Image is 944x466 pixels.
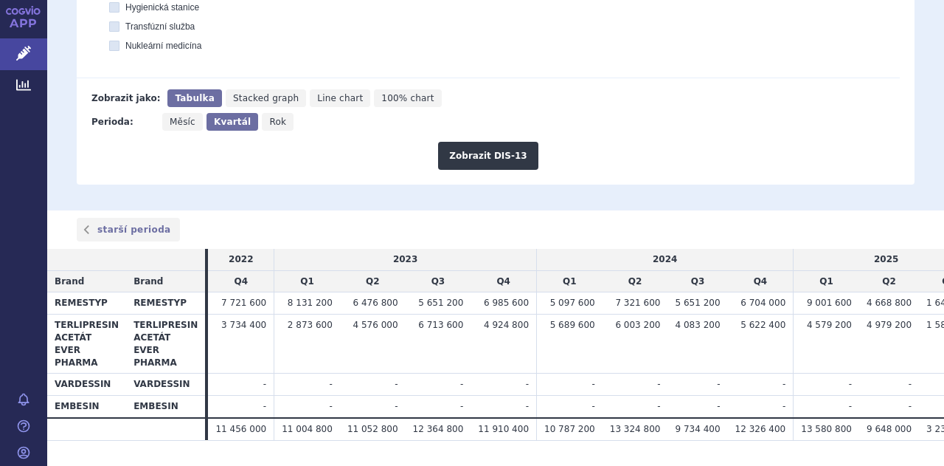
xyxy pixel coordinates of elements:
[47,374,126,396] th: VARDESSIN
[675,298,720,308] span: 5 651 200
[395,379,398,389] span: -
[550,298,595,308] span: 5 097 600
[484,298,529,308] span: 6 985 600
[794,270,859,292] td: Q1
[867,320,912,330] span: 4 979 200
[330,401,333,411] span: -
[728,270,794,292] td: Q4
[717,379,720,389] span: -
[126,315,205,374] th: TERLIPRESIN ACETÁT EVER PHARMA
[740,298,785,308] span: 6 704 000
[47,315,126,374] th: TERLIPRESIN ACETÁT EVER PHARMA
[269,117,286,127] span: Rok
[221,298,266,308] span: 7 721 600
[849,401,852,411] span: -
[282,424,333,434] span: 11 004 800
[274,249,537,270] td: 2023
[47,396,126,418] th: EMBESIN
[615,298,660,308] span: 7 321 600
[526,401,529,411] span: -
[208,249,274,270] td: 2022
[330,379,333,389] span: -
[47,292,126,315] th: REMESTYP
[221,320,266,330] span: 3 734 400
[215,424,266,434] span: 11 456 000
[591,401,594,411] span: -
[484,320,529,330] span: 4 924 800
[418,320,463,330] span: 6 713 600
[807,298,852,308] span: 9 001 600
[91,113,155,131] div: Perioda:
[395,401,398,411] span: -
[909,401,912,411] span: -
[347,424,398,434] span: 11 052 800
[526,379,529,389] span: -
[55,276,84,287] span: Brand
[717,401,720,411] span: -
[782,379,785,389] span: -
[801,424,852,434] span: 13 580 800
[544,424,595,434] span: 10 787 200
[657,401,660,411] span: -
[214,117,251,127] span: Kvartál
[317,93,363,103] span: Line chart
[418,298,463,308] span: 5 651 200
[550,320,595,330] span: 5 689 600
[170,117,195,127] span: Měsíc
[478,424,529,434] span: 11 910 400
[537,270,603,292] td: Q1
[735,424,786,434] span: 12 326 400
[537,249,794,270] td: 2024
[610,424,661,434] span: 13 324 800
[353,298,398,308] span: 6 476 800
[133,276,163,287] span: Brand
[867,424,912,434] span: 9 648 000
[233,93,299,103] span: Stacked graph
[675,320,720,330] span: 4 083 200
[77,218,180,241] a: starší perioda
[381,93,434,103] span: 100% chart
[406,270,471,292] td: Q3
[782,401,785,411] span: -
[126,292,205,315] th: REMESTYP
[274,270,340,292] td: Q1
[288,298,333,308] span: 8 131 200
[125,2,199,13] span: Hygienická stanice
[125,41,201,51] span: Nukleární medicína
[126,396,205,418] th: EMBESIN
[263,379,266,389] span: -
[849,379,852,389] span: -
[460,379,463,389] span: -
[603,270,668,292] td: Q2
[591,379,594,389] span: -
[657,379,660,389] span: -
[471,270,536,292] td: Q4
[340,270,406,292] td: Q2
[460,401,463,411] span: -
[263,401,266,411] span: -
[867,298,912,308] span: 4 668 800
[353,320,398,330] span: 4 576 000
[175,93,214,103] span: Tabulka
[91,89,160,107] div: Zobrazit jako:
[675,424,720,434] span: 9 734 400
[126,374,205,396] th: VARDESSIN
[807,320,852,330] span: 4 579 200
[125,21,195,32] span: Transfúzní služba
[413,424,464,434] span: 12 364 800
[208,270,274,292] td: Q4
[740,320,785,330] span: 5 622 400
[859,270,919,292] td: Q2
[438,142,538,170] button: Zobrazit DIS-13
[615,320,660,330] span: 6 003 200
[667,270,727,292] td: Q3
[288,320,333,330] span: 2 873 600
[909,379,912,389] span: -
